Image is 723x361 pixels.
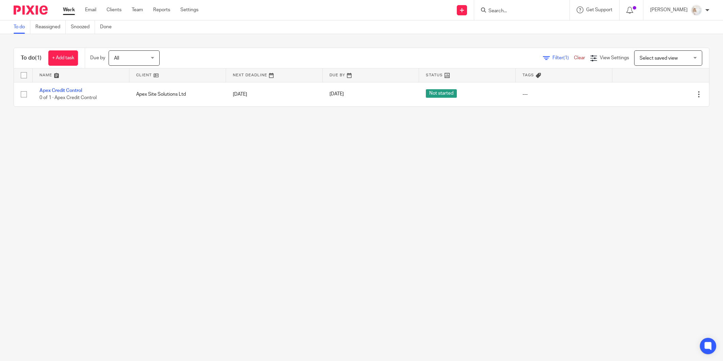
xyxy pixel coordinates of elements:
span: All [114,56,119,61]
div: --- [523,91,606,98]
span: View Settings [600,56,629,60]
span: Tags [523,73,534,77]
span: Get Support [586,7,612,12]
td: [DATE] [226,82,323,106]
a: Email [85,6,96,13]
a: To do [14,20,30,34]
span: Filter [552,56,574,60]
img: Image.jpeg [691,5,702,16]
span: Not started [426,89,457,98]
a: Clients [107,6,122,13]
a: Team [132,6,143,13]
a: Clear [574,56,585,60]
p: [PERSON_NAME] [650,6,688,13]
a: Reassigned [35,20,66,34]
a: Snoozed [71,20,95,34]
a: Reports [153,6,170,13]
td: Apex Site Solutions Ltd [129,82,226,106]
span: Select saved view [640,56,678,61]
input: Search [488,8,549,14]
img: Pixie [14,5,48,15]
span: [DATE] [330,92,344,97]
span: (1) [563,56,569,60]
a: Done [100,20,117,34]
a: Work [63,6,75,13]
a: Settings [180,6,198,13]
a: + Add task [48,50,78,66]
span: (1) [35,55,42,61]
span: 0 of 1 · Apex Credit Control [39,95,97,100]
p: Due by [90,54,105,61]
a: Apex Credit Control [39,88,82,93]
h1: To do [21,54,42,62]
